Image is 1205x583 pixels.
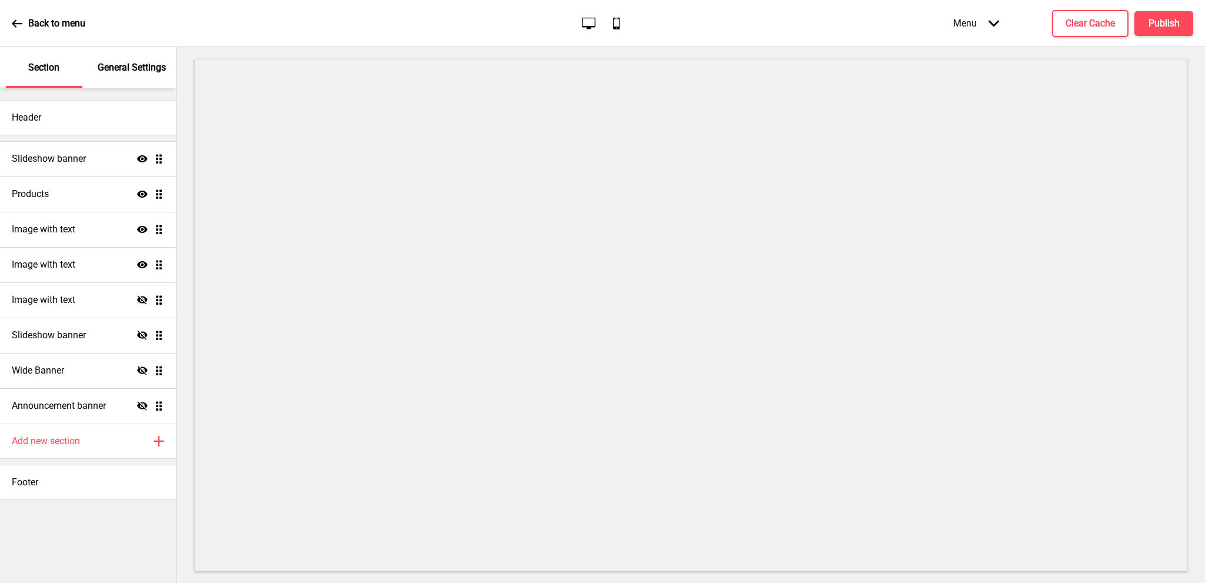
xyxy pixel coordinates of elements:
h4: Header [12,111,41,124]
h4: Image with text [12,258,75,271]
h4: Footer [12,476,38,489]
h4: Image with text [12,294,75,307]
p: Back to menu [28,17,85,30]
h4: Products [12,188,49,201]
div: Menu [941,6,1011,41]
h4: Publish [1149,17,1180,30]
p: General Settings [98,61,166,74]
h4: Add new section [12,435,80,448]
h4: Slideshow banner [12,329,86,342]
button: Publish [1134,11,1193,36]
h4: Clear Cache [1066,17,1115,30]
h4: Slideshow banner [12,152,86,165]
p: Section [28,61,59,74]
h4: Announcement banner [12,399,106,412]
h4: Wide Banner [12,364,64,377]
a: Back to menu [12,8,85,39]
button: Clear Cache [1052,10,1129,37]
h4: Image with text [12,223,75,236]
